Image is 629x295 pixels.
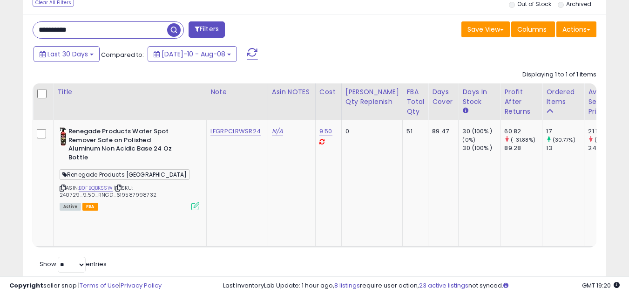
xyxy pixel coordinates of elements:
[406,127,421,136] div: 51
[345,127,396,136] div: 0
[101,50,144,59] span: Compared to:
[80,281,119,290] a: Terms of Use
[210,127,261,136] a: LFGRPCLRWSR24
[60,127,199,209] div: ASIN:
[268,83,315,120] th: CSV column name: cust_attr_1_ Asin NOTES
[272,87,311,97] div: Asin NOTES
[462,87,496,107] div: Days In Stock
[546,87,580,107] div: Ordered Items
[9,281,43,290] strong: Copyright
[57,87,203,97] div: Title
[162,49,225,59] span: [DATE]-10 - Aug-08
[432,87,454,107] div: Days Cover
[504,87,538,117] div: Profit After Returns
[546,144,584,152] div: 13
[511,136,535,144] small: (-31.88%)
[588,144,626,152] div: 24.87
[334,281,360,290] a: 8 listings
[121,281,162,290] a: Privacy Policy
[406,87,424,117] div: FBA Total Qty
[595,136,620,144] small: (-15.04%)
[522,70,596,79] div: Displaying 1 to 1 of 1 items
[341,83,403,120] th: Please note that this number is a calculation based on your required days of coverage and your ve...
[462,127,500,136] div: 30 (100%)
[432,127,451,136] div: 89.47
[60,169,189,180] span: Renegade Products [GEOGRAPHIC_DATA]
[210,87,264,97] div: Note
[345,87,399,107] div: [PERSON_NAME] Qty Replenish
[34,46,100,62] button: Last 30 Days
[504,127,542,136] div: 60.82
[82,203,98,211] span: FBA
[9,281,162,290] div: seller snap | |
[504,144,542,152] div: 89.28
[419,281,468,290] a: 23 active listings
[462,107,468,115] small: Days In Stock.
[40,260,107,268] span: Show: entries
[47,49,88,59] span: Last 30 Days
[60,127,66,146] img: 51bvSxgo1SL._SL40_.jpg
[511,21,555,37] button: Columns
[60,184,156,198] span: | SKU: 240729_9.50_RNGD_619587998732
[553,136,575,144] small: (30.77%)
[462,144,500,152] div: 30 (100%)
[223,281,620,290] div: Last InventoryLab Update: 1 hour ago, require user action, not synced.
[68,127,182,164] b: Renegade Products Water Spot Remover Safe on Polished Aluminum Non Acidic Base 24 Oz Bottle
[462,136,475,144] small: (0%)
[148,46,237,62] button: [DATE]-10 - Aug-08
[556,21,596,37] button: Actions
[60,203,81,211] span: All listings currently available for purchase on Amazon
[517,25,547,34] span: Columns
[272,127,283,136] a: N/A
[546,127,584,136] div: 17
[582,281,620,290] span: 2025-09-8 19:20 GMT
[319,87,338,97] div: Cost
[461,21,510,37] button: Save View
[588,127,626,136] div: 21.13
[588,87,622,117] div: Avg Selling Price
[189,21,225,38] button: Filters
[79,184,113,192] a: B0FBQBKSSW
[319,127,332,136] a: 9.50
